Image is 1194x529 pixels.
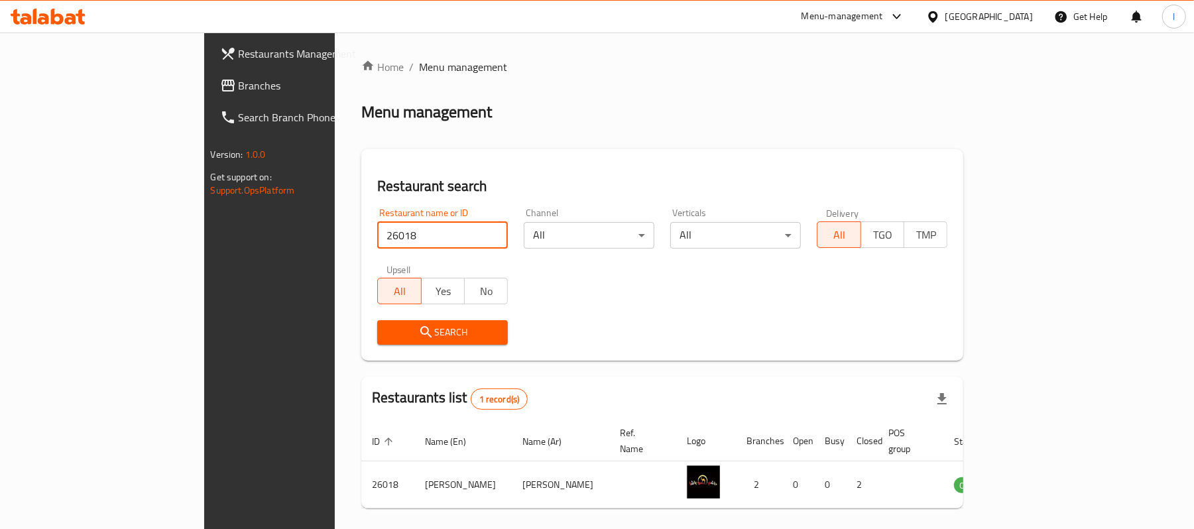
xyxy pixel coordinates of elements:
[239,109,393,125] span: Search Branch Phone
[425,434,483,449] span: Name (En)
[817,221,861,248] button: All
[388,324,497,341] span: Search
[211,182,295,199] a: Support.OpsPlatform
[361,101,492,123] h2: Menu management
[954,477,986,493] div: OPEN
[910,225,942,245] span: TMP
[945,9,1033,24] div: [GEOGRAPHIC_DATA]
[670,222,801,249] div: All
[814,421,846,461] th: Busy
[421,278,465,304] button: Yes
[736,421,782,461] th: Branches
[419,59,507,75] span: Menu management
[926,383,958,415] div: Export file
[209,101,404,133] a: Search Branch Phone
[377,222,508,249] input: Search for restaurant name or ID..
[372,388,528,410] h2: Restaurants list
[409,59,414,75] li: /
[470,282,503,301] span: No
[826,208,859,217] label: Delivery
[361,421,1059,508] table: enhanced table
[209,70,404,101] a: Branches
[861,221,904,248] button: TGO
[782,421,814,461] th: Open
[522,434,579,449] span: Name (Ar)
[211,146,243,163] span: Version:
[1173,9,1175,24] span: l
[676,421,736,461] th: Logo
[377,320,508,345] button: Search
[512,461,609,508] td: [PERSON_NAME]
[471,393,528,406] span: 1 record(s)
[802,9,883,25] div: Menu-management
[846,461,878,508] td: 2
[524,222,654,249] div: All
[464,278,508,304] button: No
[245,146,266,163] span: 1.0.0
[736,461,782,508] td: 2
[377,176,947,196] h2: Restaurant search
[209,38,404,70] a: Restaurants Management
[211,168,272,186] span: Get support on:
[414,461,512,508] td: [PERSON_NAME]
[846,421,878,461] th: Closed
[387,264,411,274] label: Upsell
[687,465,720,499] img: Hachi Basha
[377,278,421,304] button: All
[427,282,459,301] span: Yes
[471,388,528,410] div: Total records count
[823,225,855,245] span: All
[361,59,963,75] nav: breadcrumb
[782,461,814,508] td: 0
[620,425,660,457] span: Ref. Name
[888,425,927,457] span: POS group
[814,461,846,508] td: 0
[239,46,393,62] span: Restaurants Management
[954,478,986,493] span: OPEN
[904,221,947,248] button: TMP
[954,434,997,449] span: Status
[383,282,416,301] span: All
[239,78,393,93] span: Branches
[372,434,397,449] span: ID
[866,225,899,245] span: TGO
